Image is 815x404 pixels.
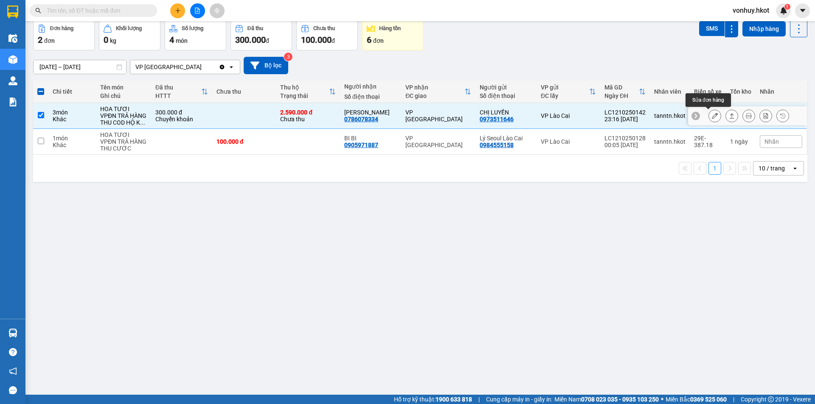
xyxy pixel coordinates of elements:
[725,109,738,122] div: Giao hàng
[235,35,266,45] span: 300.000
[726,5,776,16] span: vonhuy.hkot
[38,35,42,45] span: 2
[780,7,787,14] img: icon-new-feature
[405,135,471,148] div: VP [GEOGRAPHIC_DATA]
[284,53,292,61] sup: 3
[151,81,212,103] th: Toggle SortBy
[554,395,659,404] span: Miền Nam
[155,92,201,99] div: HTTT
[99,20,160,50] button: Khối lượng0kg
[486,395,552,404] span: Cung cấp máy in - giấy in:
[436,396,472,403] strong: 1900 633 818
[301,35,332,45] span: 100.000
[344,109,397,116] div: ANH HUY
[405,109,471,123] div: VP [GEOGRAPHIC_DATA]
[276,81,340,103] th: Toggle SortBy
[47,6,147,15] input: Tìm tên, số ĐT hoặc mã đơn
[768,396,774,402] span: copyright
[786,4,789,10] span: 1
[155,84,201,91] div: Đã thu
[690,396,727,403] strong: 0369 525 060
[175,8,181,14] span: plus
[165,20,226,50] button: Số lượng4món
[401,81,475,103] th: Toggle SortBy
[661,398,663,401] span: ⚪️
[280,109,336,116] div: 2.590.000 đ
[332,37,335,44] span: đ
[35,8,41,14] span: search
[182,25,203,31] div: Số lượng
[795,3,810,18] button: caret-down
[230,20,292,50] button: Đã thu300.000đ
[53,116,92,123] div: Khác
[537,81,600,103] th: Toggle SortBy
[344,83,397,90] div: Người nhận
[784,4,790,10] sup: 1
[581,396,659,403] strong: 0708 023 035 - 0935 103 250
[730,138,751,145] div: 1
[155,109,208,116] div: 300.000 đ
[210,3,225,18] button: aim
[34,60,126,74] input: Select a date range.
[654,88,686,95] div: Nhân viên
[760,88,802,95] div: Nhãn
[480,116,514,123] div: 0973511646
[100,84,147,91] div: Tên món
[394,395,472,404] span: Hỗ trợ kỹ thuật:
[344,93,397,100] div: Số điện thoại
[478,395,480,404] span: |
[280,92,329,99] div: Trạng thái
[53,142,92,148] div: Khác
[604,135,646,142] div: LC1210250128
[604,84,639,91] div: Mã GD
[247,25,263,31] div: Đã thu
[8,76,17,85] img: warehouse-icon
[733,395,734,404] span: |
[50,25,73,31] div: Đơn hàng
[367,35,371,45] span: 6
[170,3,185,18] button: plus
[8,329,17,337] img: warehouse-icon
[140,119,145,126] span: ...
[53,135,92,142] div: 1 món
[9,367,17,375] span: notification
[344,135,397,142] div: BI BI
[8,55,17,64] img: warehouse-icon
[244,57,288,74] button: Bộ lọc
[100,131,147,138] div: HOA TƯƠI
[116,25,142,31] div: Khối lượng
[8,98,17,106] img: solution-icon
[362,20,424,50] button: Hàng tồn6đơn
[666,395,727,404] span: Miền Bắc
[373,37,384,44] span: đơn
[216,138,272,145] div: 100.000 đ
[176,37,188,44] span: món
[799,7,807,14] span: caret-down
[694,88,722,95] div: Biển số xe
[280,109,336,123] div: Chưa thu
[480,142,514,148] div: 0984555158
[228,64,235,70] svg: open
[764,138,779,145] span: Nhãn
[214,8,220,14] span: aim
[100,138,147,152] div: VPĐN TRẢ HÀNG THU CƯỚC
[699,21,725,36] button: SMS
[541,92,589,99] div: ĐC lấy
[735,138,748,145] span: ngày
[405,84,464,91] div: VP nhận
[541,112,596,119] div: VP Lào Cai
[313,25,335,31] div: Chưa thu
[480,109,532,116] div: CHỊ LUYẾN
[654,138,686,145] div: tanntn.hkot
[169,35,174,45] span: 4
[480,92,532,99] div: Số điện thoại
[44,37,55,44] span: đơn
[730,88,751,95] div: Tồn kho
[480,84,532,91] div: Người gửi
[53,109,92,116] div: 3 món
[480,135,532,142] div: Lý Seoul Lào Cai
[110,37,116,44] span: kg
[600,81,650,103] th: Toggle SortBy
[344,142,378,148] div: 0905971887
[708,162,721,175] button: 1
